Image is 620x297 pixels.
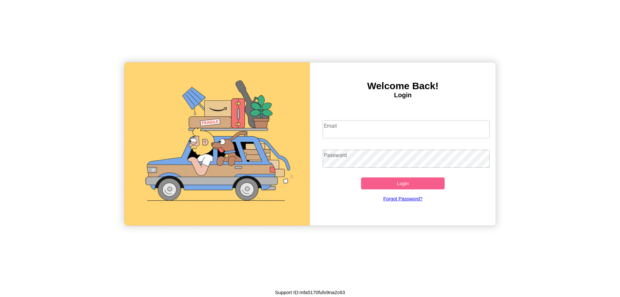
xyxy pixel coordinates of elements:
p: Support ID: mfa5170fufo9na2c63 [275,288,345,297]
h4: Login [310,91,496,99]
h3: Welcome Back! [310,80,496,91]
img: gif [124,62,310,226]
a: Forgot Password? [319,189,487,208]
button: Login [361,177,445,189]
